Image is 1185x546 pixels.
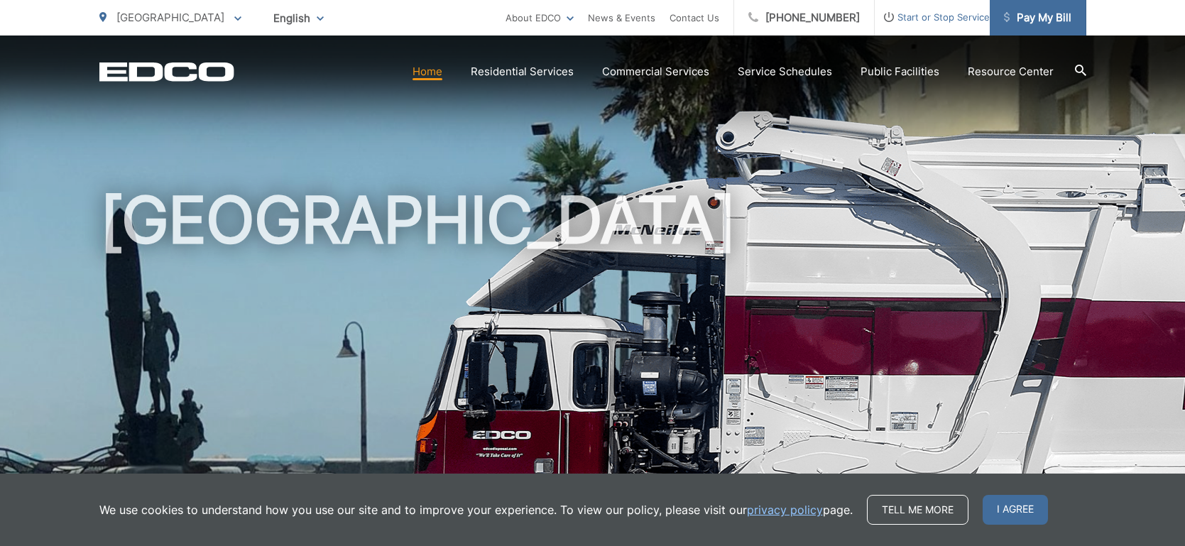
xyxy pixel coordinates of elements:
[867,495,968,525] a: Tell me more
[602,63,709,80] a: Commercial Services
[99,501,853,518] p: We use cookies to understand how you use our site and to improve your experience. To view our pol...
[471,63,574,80] a: Residential Services
[588,9,655,26] a: News & Events
[506,9,574,26] a: About EDCO
[670,9,719,26] a: Contact Us
[968,63,1054,80] a: Resource Center
[738,63,832,80] a: Service Schedules
[99,62,234,82] a: EDCD logo. Return to the homepage.
[1004,9,1071,26] span: Pay My Bill
[747,501,823,518] a: privacy policy
[413,63,442,80] a: Home
[263,6,334,31] span: English
[116,11,224,24] span: [GEOGRAPHIC_DATA]
[861,63,939,80] a: Public Facilities
[983,495,1048,525] span: I agree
